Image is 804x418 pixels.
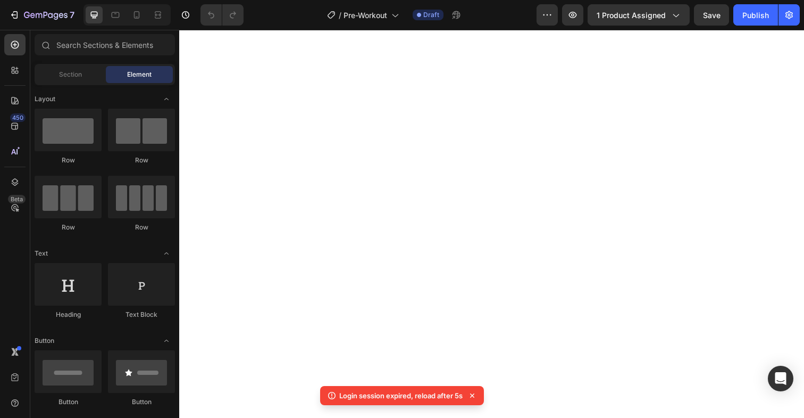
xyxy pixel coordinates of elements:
div: Button [108,397,175,407]
span: Text [35,249,48,258]
input: Search Sections & Elements [35,34,175,55]
button: 1 product assigned [588,4,690,26]
span: Element [127,70,152,79]
span: Button [35,336,54,346]
div: Button [35,397,102,407]
div: Beta [8,195,26,203]
button: Publish [733,4,778,26]
span: / [339,10,341,21]
div: Row [108,223,175,232]
span: Save [703,11,721,20]
iframe: Design area [179,30,804,418]
p: 7 [70,9,74,21]
button: 7 [4,4,79,26]
div: Row [108,155,175,165]
span: Pre-Workout [344,10,387,21]
span: Toggle open [158,332,175,349]
span: Toggle open [158,91,175,108]
p: Login session expired, reload after 5s [339,390,463,401]
div: Open Intercom Messenger [768,366,793,391]
div: Row [35,223,102,232]
div: Row [35,155,102,165]
span: Section [59,70,82,79]
span: 1 product assigned [597,10,666,21]
div: Publish [742,10,769,21]
div: 450 [10,113,26,122]
div: Heading [35,310,102,319]
div: Undo/Redo [200,4,244,26]
span: Toggle open [158,245,175,262]
div: Text Block [108,310,175,319]
span: Draft [423,10,439,20]
button: Save [694,4,729,26]
span: Layout [35,94,55,104]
